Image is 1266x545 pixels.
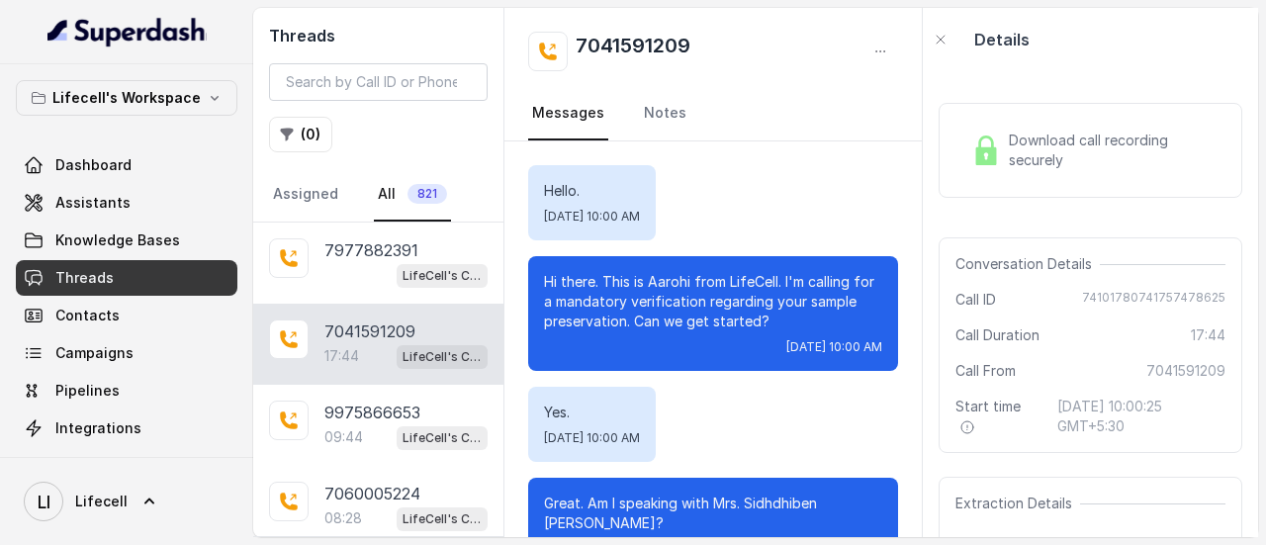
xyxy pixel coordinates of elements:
a: Campaigns [16,335,237,371]
a: Assigned [269,168,342,222]
span: Threads [55,268,114,288]
p: Great. Am I speaking with Mrs. Sidhdhiben [PERSON_NAME]? [544,494,882,533]
span: Call Duration [955,325,1040,345]
span: 74101780741757478625 [1082,290,1225,310]
span: Conversation Details [955,254,1100,274]
span: Contacts [55,306,120,325]
span: API Settings [55,456,141,476]
p: 7060005224 [324,482,420,505]
span: Dashboard [55,155,132,175]
span: Campaigns [55,343,134,363]
p: LifeCell's Call Assistant [403,266,482,286]
span: Knowledge Bases [55,230,180,250]
span: [DATE] 10:00 AM [544,430,640,446]
text: LI [38,492,50,512]
p: 9975866653 [324,401,420,424]
nav: Tabs [528,87,898,140]
span: 17:44 [1191,325,1225,345]
a: Dashboard [16,147,237,183]
p: LifeCell's Call Assistant [403,347,482,367]
span: Download call recording securely [1009,131,1218,170]
a: Pipelines [16,373,237,409]
span: [DATE] 10:00:25 GMT+5:30 [1057,397,1225,436]
a: All821 [374,168,451,222]
a: Messages [528,87,608,140]
span: Start time [955,397,1040,436]
p: 7977882391 [324,238,418,262]
p: Lifecell's Workspace [52,86,201,110]
span: [DATE] 10:00 AM [786,339,882,355]
p: 09:44 [324,427,363,447]
p: Hello. [544,181,640,201]
p: LifeCell's Call Assistant [403,428,482,448]
span: Assistants [55,193,131,213]
a: Integrations [16,410,237,446]
span: Call From [955,361,1016,381]
h2: 7041591209 [576,32,690,71]
p: 08:28 [324,508,362,528]
a: API Settings [16,448,237,484]
span: Pipelines [55,381,120,401]
a: Knowledge Bases [16,223,237,258]
button: (0) [269,117,332,152]
img: Lock Icon [971,136,1001,165]
input: Search by Call ID or Phone Number [269,63,488,101]
span: [DATE] 10:00 AM [544,209,640,225]
p: Details [974,28,1030,51]
p: 7041591209 [324,319,415,343]
p: 17:44 [324,346,359,366]
button: Lifecell's Workspace [16,80,237,116]
img: light.svg [47,16,207,47]
span: Integrations [55,418,141,438]
a: Lifecell [16,474,237,529]
span: 821 [407,184,447,204]
h2: Threads [269,24,488,47]
span: 7041591209 [1146,361,1225,381]
p: LifeCell's Call Assistant [403,509,482,529]
span: Extraction Details [955,494,1080,513]
a: Notes [640,87,690,140]
span: Call ID [955,290,996,310]
p: Yes. [544,403,640,422]
p: Hi there. This is Aarohi from LifeCell. I'm calling for a mandatory verification regarding your s... [544,272,882,331]
span: Lifecell [75,492,128,511]
a: Contacts [16,298,237,333]
a: Assistants [16,185,237,221]
a: Threads [16,260,237,296]
nav: Tabs [269,168,488,222]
